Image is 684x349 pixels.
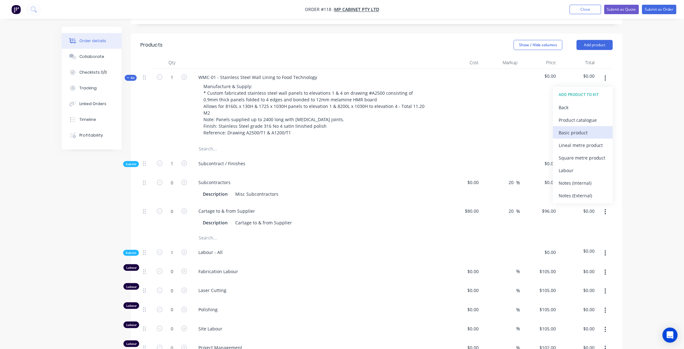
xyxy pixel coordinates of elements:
[516,179,520,186] span: %
[198,306,440,313] span: Polishing
[559,166,607,175] div: Labour
[140,41,162,49] div: Products
[198,231,324,244] input: Search...
[516,287,520,294] span: %
[79,101,106,107] div: Linked Orders
[516,268,520,275] span: %
[559,56,597,69] div: Total
[516,325,520,332] span: %
[193,178,236,187] div: Subcontractors
[62,33,122,49] button: Order details
[153,56,191,69] div: Qty
[126,162,136,166] span: Sub-kit
[577,40,613,50] button: Add product
[570,5,601,14] button: Close
[522,249,556,256] span: $0.00
[79,38,106,44] div: Order details
[79,70,107,75] div: Checklists 0/0
[553,151,613,164] button: Square metre product
[123,341,139,347] div: Labour
[200,189,230,199] div: Description
[334,7,379,13] a: MP Cabinet Pty Ltd
[11,5,21,14] img: Factory
[62,65,122,80] button: Checklists 0/0
[62,112,122,127] button: Timeline
[522,160,556,167] span: $0.00
[559,191,607,200] div: Notes (External)
[198,143,324,155] input: Search...
[127,76,135,80] span: Kit
[123,264,139,271] div: Labour
[559,128,607,137] div: Basic product
[233,189,281,199] div: Misc Subcontractors
[198,325,440,332] span: Site Labour
[233,218,294,227] div: Cartage to & from Supplier
[553,88,613,101] button: ADD PRODUCT TO KIT
[604,5,639,14] button: Submit as Quote
[198,82,430,137] div: Manufacture & Supply: * Custom fabricated stainless steel wall panels to elevations 1 & 4 on draw...
[559,115,607,125] div: Product catalogue
[561,248,595,254] span: $0.00
[559,153,607,162] div: Square metre product
[123,302,139,309] div: Labour
[559,103,607,112] div: Back
[482,56,520,69] div: Markup
[198,287,440,294] span: Laser Cutting
[123,322,139,328] div: Labour
[125,75,137,81] div: Kit
[126,250,136,255] span: Sub-kit
[553,177,613,189] button: Notes (Internal)
[663,328,678,343] div: Open Intercom Messenger
[62,49,122,65] button: Collaborate
[561,73,595,79] span: $0.00
[553,114,613,126] button: Product catalogue
[559,91,607,99] div: ADD PRODUCT TO KIT
[522,73,556,79] span: $0.00
[516,208,520,215] span: %
[193,248,228,257] div: Labour - All
[553,164,613,177] button: Labour
[62,127,122,143] button: Profitability
[305,7,334,13] span: Order #118 -
[62,80,122,96] button: Tracking
[62,96,122,112] button: Linked Orders
[520,56,559,69] div: Price
[443,56,482,69] div: Cost
[559,178,607,188] div: Notes (Internal)
[198,268,440,275] span: Fabrication Labour
[193,159,250,168] div: Subcontract / Finishes
[79,54,104,59] div: Collaborate
[193,206,260,216] div: Cartage to & from Supplier
[79,132,103,138] div: Profitability
[559,141,607,150] div: Lineal metre product
[79,85,97,91] div: Tracking
[79,117,96,122] div: Timeline
[642,5,676,14] button: Submit as Order
[193,73,322,82] div: WMC-01 - Stainless Steel Wall Lining to Food Technology
[514,40,562,50] button: Show / Hide columns
[516,306,520,313] span: %
[123,250,139,256] div: Sub-kit
[553,139,613,151] button: Lineal metre product
[553,101,613,114] button: Back
[553,126,613,139] button: Basic product
[123,161,139,167] div: Sub-kit
[553,189,613,202] button: Notes (External)
[200,218,230,227] div: Description
[123,283,139,290] div: Labour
